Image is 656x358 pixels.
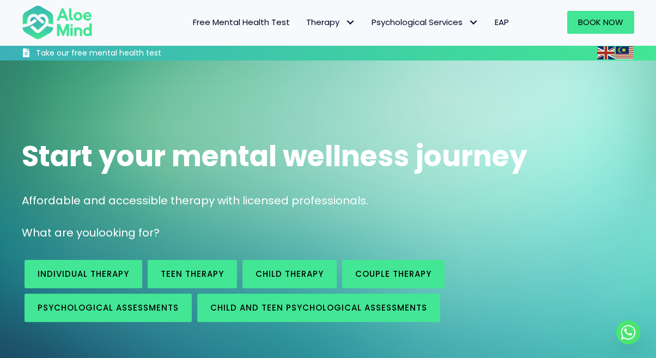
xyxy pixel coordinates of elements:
span: Psychological assessments [38,302,179,313]
img: ms [616,46,633,59]
a: Free Mental Health Test [185,11,298,34]
a: English [597,46,616,59]
span: Book Now [578,16,623,28]
a: Couple therapy [342,260,445,288]
span: Child Therapy [256,268,324,280]
a: Malay [616,46,634,59]
a: TherapyTherapy: submenu [298,11,363,34]
span: Psychological Services: submenu [465,15,481,31]
span: EAP [495,16,509,28]
img: Aloe mind Logo [22,4,93,40]
nav: Menu [104,11,518,34]
span: Start your mental wellness journey [22,136,527,176]
a: Whatsapp [616,320,640,344]
span: Therapy [306,16,355,28]
a: Psychological ServicesPsychological Services: submenu [363,11,487,34]
a: Child and Teen Psychological assessments [197,294,440,322]
a: Take our free mental health test [22,48,213,60]
a: Psychological assessments [25,294,192,322]
span: Free Mental Health Test [193,16,290,28]
span: Psychological Services [372,16,478,28]
span: Therapy: submenu [342,15,358,31]
a: EAP [487,11,517,34]
img: en [597,46,615,59]
span: Child and Teen Psychological assessments [210,302,427,313]
span: looking for? [96,225,160,240]
a: Individual therapy [25,260,142,288]
a: Book Now [567,11,634,34]
a: Child Therapy [242,260,337,288]
span: Individual therapy [38,268,129,280]
p: Affordable and accessible therapy with licensed professionals. [22,193,634,209]
span: Couple therapy [355,268,432,280]
h3: Take our free mental health test [36,48,213,59]
a: Teen Therapy [148,260,237,288]
span: Teen Therapy [161,268,224,280]
span: What are you [22,225,96,240]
